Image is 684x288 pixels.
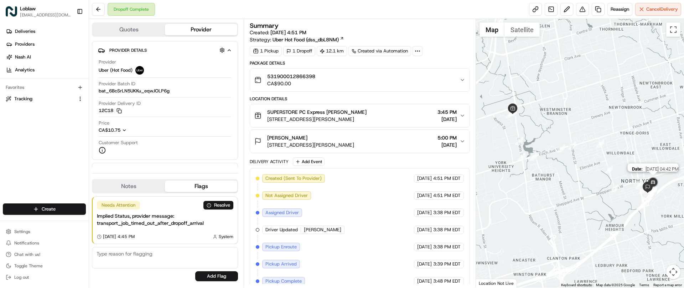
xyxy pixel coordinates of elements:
span: 4:51 PM EDT [433,192,461,199]
div: 📗 [7,160,13,166]
span: Assigned Driver [265,209,299,216]
span: [DATE] 4:51 PM [270,29,306,36]
span: [DATE] [437,141,457,148]
span: Customer Support [99,140,138,146]
span: [DATE] [417,227,432,233]
span: bat_6BcSrLN5UKKu_eqwJOLP6g [99,88,170,94]
div: 4 [509,108,517,116]
div: 10 [568,142,576,150]
a: 💻API Documentation [57,157,117,170]
span: CA$10.75 [99,127,120,133]
span: Knowledge Base [14,160,55,167]
span: Nash AI [15,54,31,60]
span: [PERSON_NAME] [304,227,341,233]
div: 1 Pickup [250,46,282,56]
span: Cancel Delivery [646,6,678,12]
button: Resolve [203,201,233,209]
span: Provider Details [109,47,147,53]
div: Delivery Activity [250,159,289,165]
span: Toggle Theme [14,263,43,269]
span: 3:45 PM [437,108,457,116]
button: Loblaw [20,5,36,12]
span: Provider Batch ID [99,81,135,87]
h3: Summary [250,22,279,29]
span: 5:00 PM [437,134,457,141]
div: 11 [596,140,604,147]
span: [STREET_ADDRESS][PERSON_NAME] [267,141,354,148]
div: 9 [557,145,565,152]
a: Deliveries [3,26,89,37]
div: 20 [648,189,656,197]
span: Provider [99,59,116,65]
div: 21 [647,190,655,197]
span: Deliveries [15,28,35,35]
span: 4:51 PM EDT [433,175,461,182]
button: [EMAIL_ADDRESS][DOMAIN_NAME] [20,12,71,18]
img: uber-new-logo.jpeg [135,66,144,75]
span: [DATE] [417,209,432,216]
div: 8 [529,153,537,161]
span: [DATE] [437,116,457,123]
span: Pickup Arrived [265,261,297,267]
div: Created via Automation [348,46,411,56]
div: 26 [648,186,656,194]
button: Reassign [607,3,632,16]
div: 14 [635,181,643,189]
div: Strategy: [250,36,344,43]
span: Pickup Enroute [265,244,297,250]
button: Log out [3,272,86,282]
button: Toggle Theme [3,261,86,271]
button: SUPERSTORE PC Express [PERSON_NAME][STREET_ADDRESS][PERSON_NAME]3:45 PM[DATE] [250,104,469,127]
a: Nash AI [3,51,89,63]
button: Tracking [3,93,86,105]
span: [DATE] [417,278,432,284]
button: 12C18 [99,107,122,114]
span: 531900012866398 [267,73,315,80]
span: • [61,130,64,136]
button: Quotes [93,24,165,35]
span: [PERSON_NAME] [267,134,307,141]
span: Create [42,206,56,212]
div: 💻 [60,160,66,166]
button: Add Event [293,157,325,166]
button: Settings [3,227,86,237]
div: 28 [649,186,657,194]
div: 13 [611,185,618,192]
span: Providers [15,41,35,47]
span: Settings [14,229,30,234]
button: LoblawLoblaw[EMAIL_ADDRESS][DOMAIN_NAME] [3,3,74,20]
span: SUPERSTORE PC Express [PERSON_NAME] [267,108,367,116]
span: [DATE] [417,192,432,199]
a: Providers [3,39,89,50]
button: Show satellite imagery [504,22,540,37]
a: 📗Knowledge Base [4,157,57,170]
span: Uber Hot Food (dss_dbL8NM) [273,36,339,43]
span: System [219,234,233,239]
div: Past conversations [7,93,48,98]
img: Google [478,278,501,288]
div: Start new chat [32,68,117,75]
div: 24 [648,186,655,194]
div: Needs Attention [97,201,140,209]
p: Welcome 👋 [7,29,130,40]
span: Pylon [71,177,86,182]
div: 18 [647,191,654,198]
button: CancelDelivery [635,3,681,16]
span: Chat with us! [14,252,40,257]
span: Driver Updated [265,227,298,233]
a: Analytics [3,64,89,76]
span: 3:48 PM EDT [433,278,461,284]
div: 12 [605,166,613,173]
img: 5e9a9d7314ff4150bce227a61376b483.jpg [15,68,28,81]
span: CA$90.00 [267,80,315,87]
div: Package Details [250,60,470,66]
span: Provider Delivery ID [99,100,141,107]
button: Notes [93,181,165,192]
span: Price [99,120,109,126]
button: Flags [165,181,237,192]
span: [DATE] 4:45 PM [103,234,135,239]
div: 22 [648,188,655,196]
span: Not Assigned Driver [265,192,308,199]
span: 3:38 PM EDT [433,209,461,216]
